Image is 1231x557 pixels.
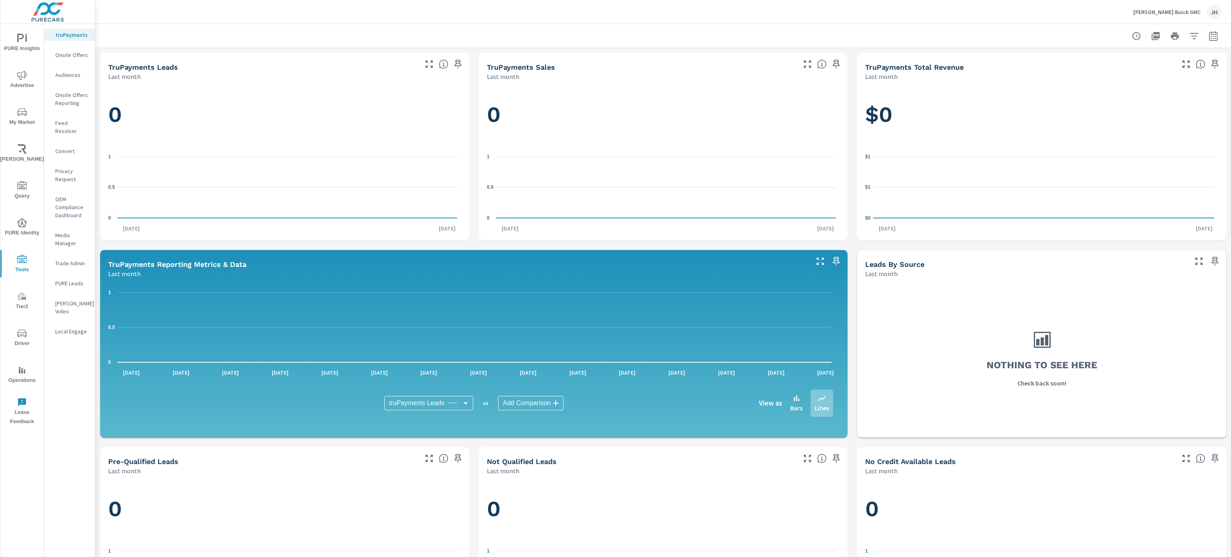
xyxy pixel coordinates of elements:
[423,58,436,71] button: Make Fullscreen
[3,34,41,53] span: PURE Insights
[865,466,898,476] p: Last month
[44,325,95,337] div: Local Engage
[415,369,443,377] p: [DATE]
[108,215,111,221] text: 0
[873,224,901,232] p: [DATE]
[865,215,871,221] text: $0
[44,229,95,249] div: Media Manager
[1148,28,1164,44] button: "Export Report to PDF"
[55,147,89,155] p: Convert
[117,369,145,377] p: [DATE]
[55,327,89,335] p: Local Engage
[1196,59,1205,69] span: Total revenue from sales matched to a truPayments lead. [Source: This data is sourced from the de...
[487,72,519,81] p: Last month
[108,359,111,365] text: 0
[55,51,89,59] p: Onsite Offers
[108,466,141,476] p: Last month
[0,24,44,430] div: nav menu
[439,454,448,463] span: A basic review has been done and approved the credit worthiness of the lead by the configured cre...
[487,495,840,523] h1: 0
[384,396,473,410] div: truPayments Leads
[1167,28,1183,44] button: Print Report
[117,224,145,232] p: [DATE]
[487,215,490,221] text: 0
[865,154,871,159] text: $1
[439,59,448,69] span: The number of truPayments leads.
[487,154,490,159] text: 1
[3,107,41,127] span: My Market
[3,365,41,385] span: Operations
[108,154,111,159] text: 1
[865,548,868,554] text: 1
[44,29,95,41] div: truPayments
[3,71,41,90] span: Advertise
[108,184,115,190] text: 0.5
[790,403,803,413] p: Bars
[865,72,898,81] p: Last month
[865,457,956,466] h5: No Credit Available Leads
[487,548,490,554] text: 1
[44,89,95,109] div: Onsite Offers Reporting
[811,224,840,232] p: [DATE]
[503,399,551,407] span: Add Comparison
[55,71,89,79] p: Audiences
[108,290,111,295] text: 1
[3,398,41,426] span: Leave Feedback
[1190,224,1218,232] p: [DATE]
[44,165,95,185] div: Privacy Request
[487,63,555,71] h5: truPayments Sales
[830,58,843,71] span: Save this to your personalized report
[44,69,95,81] div: Audiences
[811,369,840,377] p: [DATE]
[498,396,563,410] div: Add Comparison
[1209,255,1221,268] span: Save this to your personalized report
[712,369,741,377] p: [DATE]
[3,181,41,201] span: Query
[55,231,89,247] p: Media Manager
[487,466,519,476] p: Last month
[1193,255,1205,268] button: Make Fullscreen
[108,325,115,330] text: 0.5
[316,369,344,377] p: [DATE]
[44,117,95,137] div: Feed Resolver
[452,452,464,465] span: Save this to your personalized report
[55,195,89,219] p: OEM Compliance Dashboard
[817,454,827,463] span: A basic review has been done and has not approved the credit worthiness of the lead by the config...
[865,495,1218,523] h1: 0
[55,259,89,267] p: Trade Admin
[389,399,444,407] span: truPayments Leads
[663,369,691,377] p: [DATE]
[55,279,89,287] p: PURE Leads
[108,72,141,81] p: Last month
[564,369,592,377] p: [DATE]
[44,49,95,61] div: Onsite Offers
[487,101,840,128] h1: 0
[108,495,461,523] h1: 0
[108,457,178,466] h5: Pre-Qualified Leads
[473,400,498,407] p: vs
[865,260,924,268] h5: Leads By Source
[801,58,814,71] button: Make Fullscreen
[1186,28,1202,44] button: Apply Filters
[55,119,89,135] p: Feed Resolver
[987,358,1097,372] h3: Nothing to see here
[167,369,195,377] p: [DATE]
[55,167,89,183] p: Privacy Request
[108,260,246,268] h5: truPayments Reporting Metrics & Data
[55,299,89,315] p: [PERSON_NAME] Video
[1196,454,1205,463] span: A lead that has been submitted but has not gone through the credit application process.
[865,63,964,71] h5: truPayments Total Revenue
[44,277,95,289] div: PURE Leads
[814,255,827,268] button: Make Fullscreen
[3,292,41,311] span: Tier2
[452,58,464,71] span: Save this to your personalized report
[830,255,843,268] span: Save this to your personalized report
[865,269,898,278] p: Last month
[1207,5,1221,19] div: JH
[865,184,871,190] text: $1
[108,63,178,71] h5: truPayments Leads
[830,452,843,465] span: Save this to your personalized report
[3,218,41,238] span: PURE Identity
[1180,58,1193,71] button: Make Fullscreen
[1180,452,1193,465] button: Make Fullscreen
